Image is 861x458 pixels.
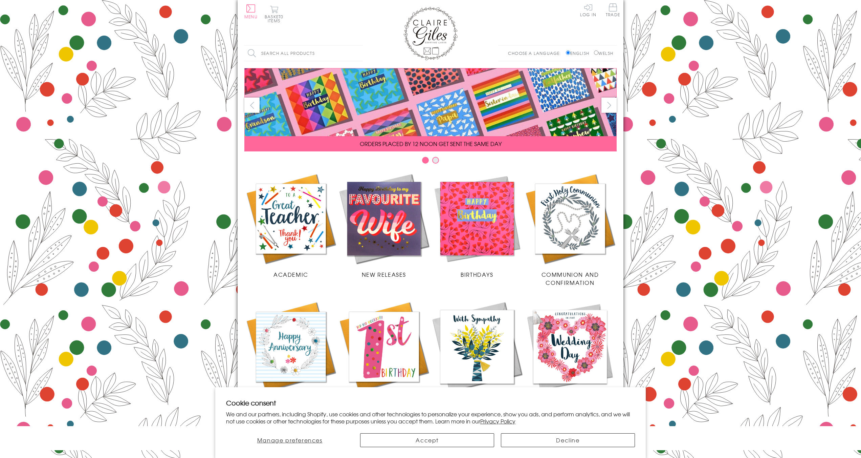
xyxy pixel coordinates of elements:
[501,433,635,447] button: Decline
[422,157,429,164] button: Carousel Page 1 (Current Slide)
[273,270,308,278] span: Academic
[226,398,635,408] h2: Cookie consent
[594,50,598,55] input: Welsh
[606,3,620,17] span: Trade
[480,417,515,425] a: Privacy Policy
[606,3,620,18] a: Trade
[244,157,617,167] div: Carousel Pagination
[566,50,570,55] input: English
[337,172,430,278] a: New Releases
[362,270,406,278] span: New Releases
[524,172,617,287] a: Communion and Confirmation
[268,14,283,24] span: 0 items
[244,46,363,61] input: Search all products
[244,4,258,19] button: Menu
[461,270,493,278] span: Birthdays
[524,300,617,407] a: Wedding Occasions
[430,300,524,407] a: Sympathy
[580,3,596,17] a: Log In
[226,411,635,425] p: We and our partners, including Shopify, use cookies and other technologies to personalize your ex...
[257,436,323,444] span: Manage preferences
[566,50,593,56] label: English
[594,50,613,56] label: Welsh
[226,433,353,447] button: Manage preferences
[244,14,258,20] span: Menu
[356,46,363,61] input: Search
[244,172,337,278] a: Academic
[244,98,260,113] button: prev
[337,300,430,407] a: Age Cards
[430,172,524,278] a: Birthdays
[360,433,494,447] button: Accept
[542,270,599,287] span: Communion and Confirmation
[508,50,565,56] p: Choose a language:
[360,140,502,148] span: ORDERS PLACED BY 12 NOON GET SENT THE SAME DAY
[403,7,458,60] img: Claire Giles Greetings Cards
[601,98,617,113] button: next
[265,5,283,23] button: Basket0 items
[244,300,337,407] a: Anniversary
[432,157,439,164] button: Carousel Page 2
